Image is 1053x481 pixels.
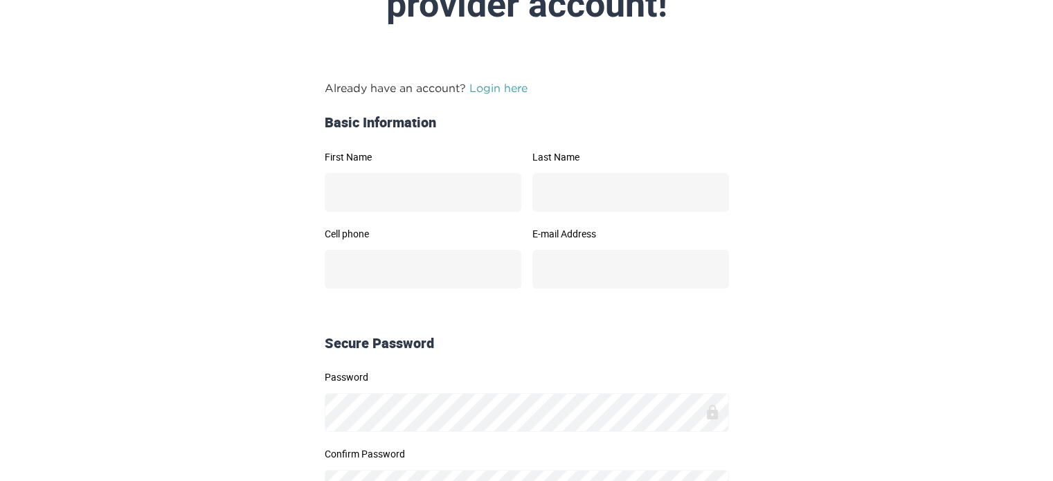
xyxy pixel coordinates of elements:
div: Basic Information [319,113,735,133]
p: Already have an account? [325,80,729,96]
label: Cell phone [325,229,521,239]
a: Login here [469,82,528,94]
label: First Name [325,152,521,162]
label: Password [325,372,729,382]
label: Last Name [532,152,729,162]
label: E-mail Address [532,229,729,239]
label: Confirm Password [325,449,729,459]
div: Secure Password [319,334,735,354]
